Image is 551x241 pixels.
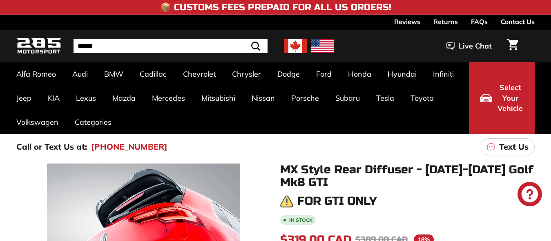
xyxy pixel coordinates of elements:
[16,141,87,153] p: Call or Text Us at:
[224,62,269,86] a: Chrysler
[16,37,61,56] img: Logo_285_Motorsport_areodynamics_components
[297,195,377,208] h3: For GTI only
[8,86,40,110] a: Jeep
[499,141,529,153] p: Text Us
[64,62,96,86] a: Audi
[496,82,524,114] span: Select Your Vehicle
[67,110,120,134] a: Categories
[402,86,442,110] a: Toyota
[368,86,402,110] a: Tesla
[280,195,293,208] img: warning.png
[340,62,379,86] a: Honda
[144,86,193,110] a: Mercedes
[160,2,391,12] h4: 📦 Customs Fees Prepaid for All US Orders!
[327,86,368,110] a: Subaru
[96,62,132,86] a: BMW
[243,86,283,110] a: Nissan
[8,62,64,86] a: Alfa Romeo
[515,182,544,208] inbox-online-store-chat: Shopify online store chat
[501,15,535,29] a: Contact Us
[459,41,492,51] span: Live Chat
[8,110,67,134] a: Volkswagen
[471,15,488,29] a: FAQs
[502,32,523,60] a: Cart
[280,164,535,189] h1: MX Style Rear Diffuser - [DATE]-[DATE] Golf Mk8 GTI
[289,218,312,223] b: In stock
[394,15,420,29] a: Reviews
[132,62,175,86] a: Cadillac
[283,86,327,110] a: Porsche
[481,138,535,155] a: Text Us
[436,36,502,56] button: Live Chat
[425,62,462,86] a: Infiniti
[269,62,308,86] a: Dodge
[433,15,458,29] a: Returns
[74,39,268,53] input: Search
[379,62,425,86] a: Hyundai
[40,86,68,110] a: KIA
[68,86,104,110] a: Lexus
[469,62,535,134] button: Select Your Vehicle
[104,86,144,110] a: Mazda
[91,141,167,153] a: [PHONE_NUMBER]
[193,86,243,110] a: Mitsubishi
[175,62,224,86] a: Chevrolet
[308,62,340,86] a: Ford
